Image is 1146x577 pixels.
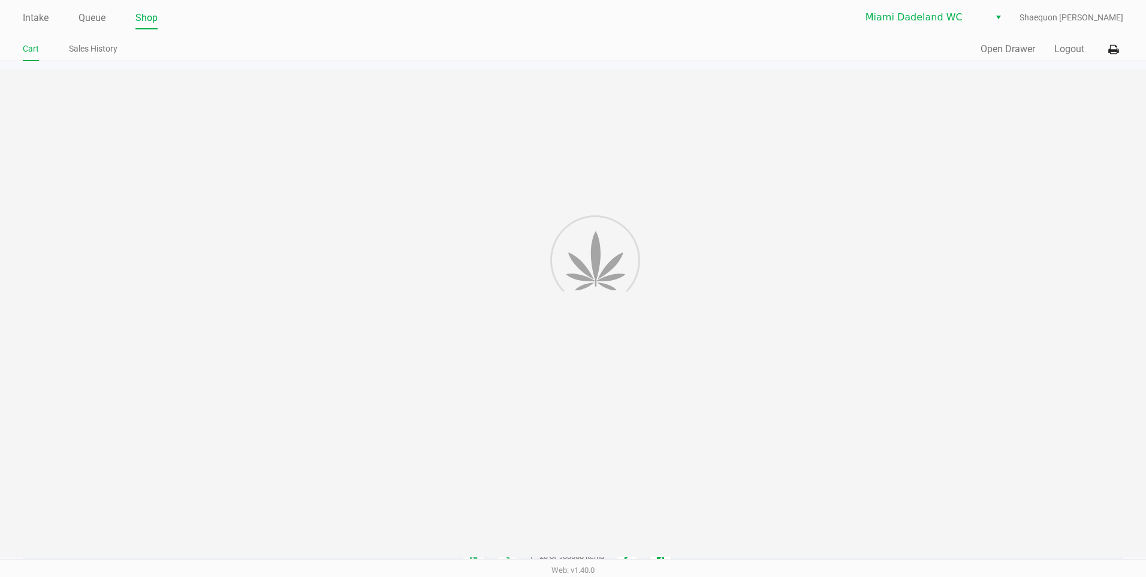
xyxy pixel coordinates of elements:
[551,566,595,575] span: Web: v1.40.0
[79,10,105,26] a: Queue
[135,10,158,26] a: Shop
[69,41,117,56] a: Sales History
[1054,42,1084,56] button: Logout
[990,7,1007,28] button: Select
[23,10,49,26] a: Intake
[1020,11,1123,24] span: Shaequon [PERSON_NAME]
[981,42,1035,56] button: Open Drawer
[23,41,39,56] a: Cart
[865,10,982,25] span: Miami Dadeland WC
